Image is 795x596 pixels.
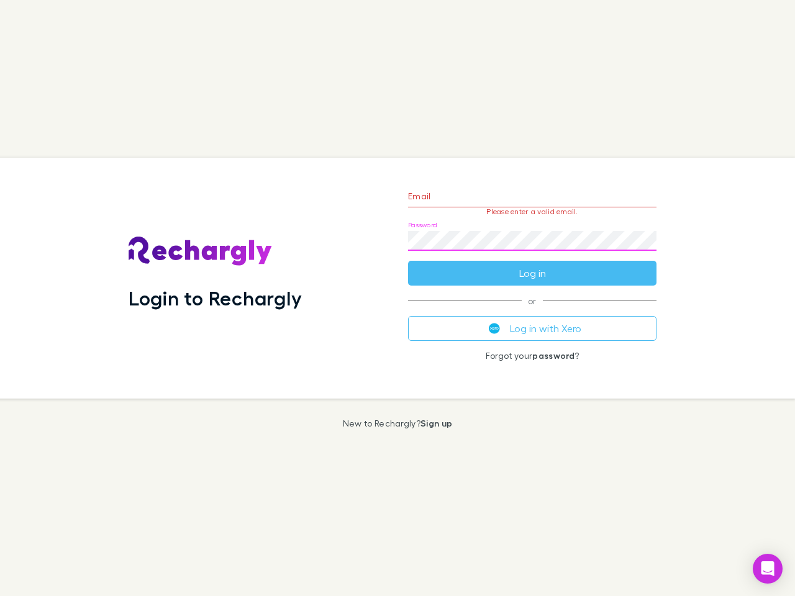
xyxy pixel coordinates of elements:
[408,351,656,361] p: Forgot your ?
[343,418,453,428] p: New to Rechargly?
[489,323,500,334] img: Xero's logo
[532,350,575,361] a: password
[408,261,656,286] button: Log in
[420,418,452,428] a: Sign up
[129,286,302,310] h1: Login to Rechargly
[408,220,437,230] label: Password
[408,207,656,216] p: Please enter a valid email.
[753,554,783,584] div: Open Intercom Messenger
[129,237,273,266] img: Rechargly's Logo
[408,316,656,341] button: Log in with Xero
